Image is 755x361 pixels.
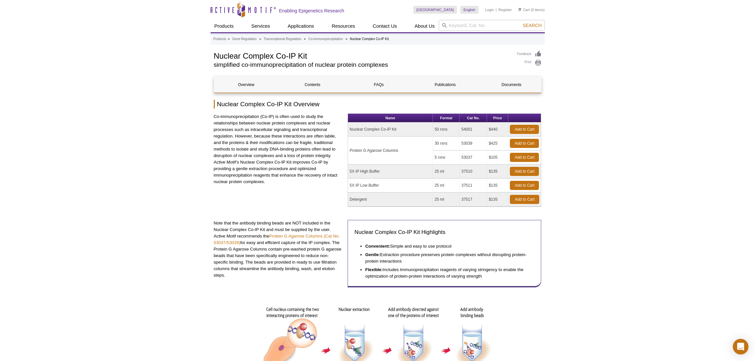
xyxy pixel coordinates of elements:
[487,165,508,179] td: $135
[487,193,508,207] td: $135
[510,125,539,134] a: Add to Cart
[264,36,302,42] a: Transcriptional Regulation
[439,20,545,31] input: Keyword, Cat. No.
[460,193,487,207] td: 37517
[518,8,521,11] img: Your Cart
[365,250,528,265] li: Extraction procedure preserves protein complexes without disrupting protein-protein interactions
[214,62,511,68] h2: simplified co-immunoprecipitation of nuclear protein complexes
[365,267,383,272] strong: Flexible:
[433,193,460,207] td: 25 ml
[460,114,487,123] th: Cat No.
[487,179,508,193] td: $135
[498,7,512,12] a: Register
[348,193,433,207] td: Detergent
[510,153,539,162] a: Add to Cart
[510,195,539,204] a: Add to Cart
[460,6,479,14] a: English
[347,77,411,93] a: FAQs
[348,165,433,179] td: 5X IP High Buffer
[460,165,487,179] td: 37510
[433,137,460,151] td: 30 rxns
[433,165,460,179] td: 25 ml
[487,123,508,137] td: $440
[521,22,543,28] button: Search
[523,23,542,28] span: Search
[460,137,487,151] td: 53039
[328,20,359,32] a: Resources
[369,20,401,32] a: Contact Us
[433,179,460,193] td: 25 ml
[413,77,477,93] a: Publications
[354,228,534,236] h3: Nuclear Complex Co-IP Kit Highlights
[433,151,460,165] td: 5 rxns
[304,37,306,41] li: »
[214,77,278,93] a: Overview
[211,20,238,32] a: Products
[214,220,343,279] p: Note that the antibody binding beads are NOT included in the Nuclear Complex Co-IP Kit and must b...
[518,6,545,14] li: (0 items)
[365,252,380,257] strong: Gentle:
[460,123,487,137] td: 54001
[365,241,528,250] li: Simple and easy to use protocol
[496,6,497,14] li: |
[365,265,528,280] li: Includes Immunoprecipitation reagents of varying stringency to enable the optimization of protein...
[433,123,460,137] td: 50 rxns
[279,8,344,14] h2: Enabling Epigenetics Research
[479,77,543,93] a: Documents
[348,123,433,137] td: Nuclear Complex Co-IP Kit
[518,7,530,12] a: Cart
[510,139,539,148] a: Add to Cart
[348,137,433,165] td: Protein G Agarose Columns
[460,179,487,193] td: 37511
[510,167,539,176] a: Add to Cart
[487,114,508,123] th: Price
[510,181,539,190] a: Add to Cart
[348,114,433,123] th: Name
[214,100,542,108] h2: Nuclear Complex Co-IP Kit Overview
[214,51,511,60] h1: Nuclear Complex Co-IP Kit
[487,137,508,151] td: $425
[345,37,347,41] li: »
[433,114,460,123] th: Format
[259,37,261,41] li: »
[413,6,457,14] a: [GEOGRAPHIC_DATA]
[517,59,542,66] a: Print
[232,36,257,42] a: Gene Regulation
[280,77,345,93] a: Contents
[460,151,487,165] td: 53037
[517,51,542,58] a: Feedback
[365,244,390,249] strong: Convenient:
[228,37,230,41] li: »
[214,113,343,185] p: Co-immunoprecipitation (Co-IP) is often used to study the relationships between nuclear protein c...
[284,20,318,32] a: Applications
[247,20,274,32] a: Services
[485,7,494,12] a: Login
[733,339,748,354] div: Open Intercom Messenger
[487,151,508,165] td: $105
[411,20,439,32] a: About Us
[348,179,433,193] td: 5X IP Low Buffer
[214,234,340,245] a: Protein G Agarose Columns (Cat No. 53037/53039)
[350,37,389,41] li: Nuclear Complex Co-IP Kit
[213,36,226,42] a: Products
[308,36,343,42] a: Co-Immunoprecipitation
